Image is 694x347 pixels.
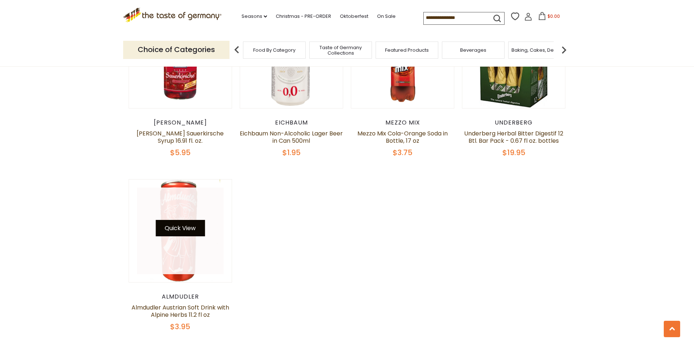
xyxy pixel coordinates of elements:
[123,41,230,59] p: Choice of Categories
[137,129,224,145] a: [PERSON_NAME] Sauerkirsche Syrup 16.91 fl. oz.
[170,147,191,158] span: $5.95
[170,322,190,332] span: $3.95
[502,147,525,158] span: $19.95
[511,47,568,53] a: Baking, Cakes, Desserts
[129,180,232,283] img: Almdudler Austrian Soft Drink with Alpine Herbs 11.2 fl oz
[240,119,344,126] div: Eichbaum
[276,12,331,20] a: Christmas - PRE-ORDER
[464,129,563,145] a: Underberg Herbal Bitter Digestif 12 Btl. Bar Pack - 0.67 fl oz. bottles
[253,47,295,53] a: Food By Category
[548,13,560,19] span: $0.00
[129,119,232,126] div: [PERSON_NAME]
[377,12,396,20] a: On Sale
[311,45,370,56] a: Taste of Germany Collections
[557,43,571,57] img: next arrow
[460,47,486,53] a: Beverages
[357,129,448,145] a: Mezzo Mix Cola-Orange Soda in Bottle, 17 oz
[534,12,565,23] button: $0.00
[385,47,429,53] a: Featured Products
[156,220,205,236] button: Quick View
[351,119,455,126] div: Mezzo Mix
[132,303,229,319] a: Almdudler Austrian Soft Drink with Alpine Herbs 11.2 fl oz
[230,43,244,57] img: previous arrow
[242,12,267,20] a: Seasons
[129,293,232,300] div: Almdudler
[340,12,368,20] a: Oktoberfest
[240,129,343,145] a: Eichbaum Non-Alcoholic Lager Beer in Can 500ml
[282,147,301,158] span: $1.95
[393,147,412,158] span: $3.75
[462,119,566,126] div: Underberg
